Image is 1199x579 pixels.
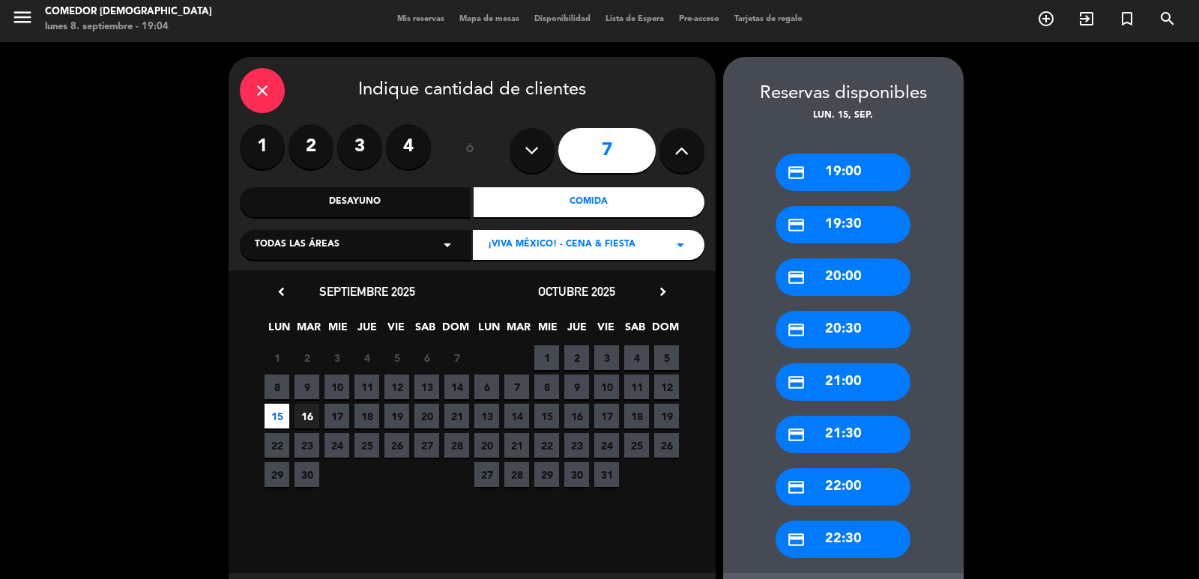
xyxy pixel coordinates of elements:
span: 21 [444,404,469,428]
i: arrow_drop_down [671,236,689,254]
span: 29 [534,462,559,487]
span: 3 [594,345,619,370]
span: 16 [564,404,589,428]
span: 20 [414,404,439,428]
span: SAB [413,318,438,343]
span: 16 [295,404,319,428]
span: 28 [444,433,469,458]
span: septiembre 2025 [319,284,415,299]
span: VIE [594,318,618,343]
i: search [1159,10,1177,28]
span: 11 [354,375,379,399]
span: 10 [594,375,619,399]
span: 17 [594,404,619,428]
span: Pre-acceso [671,15,727,23]
span: 25 [354,433,379,458]
span: 19 [654,404,679,428]
span: LUN [477,318,501,343]
span: 7 [444,345,469,370]
i: credit_card [787,478,806,497]
i: turned_in_not [1118,10,1136,28]
label: 3 [337,124,382,169]
span: 31 [594,462,619,487]
span: 20 [474,433,499,458]
div: 19:30 [776,206,910,243]
span: Lista de Espera [598,15,671,23]
span: 8 [265,375,289,399]
span: 18 [624,404,649,428]
span: 8 [534,375,559,399]
span: 24 [324,433,349,458]
div: 22:00 [776,468,910,506]
span: Todas las áreas [255,237,339,252]
span: octubre 2025 [538,284,615,299]
span: DOM [652,318,677,343]
span: 30 [564,462,589,487]
i: add_circle_outline [1037,10,1055,28]
span: 21 [504,433,529,458]
span: 3 [324,345,349,370]
span: 28 [504,462,529,487]
span: 26 [654,433,679,458]
i: arrow_drop_down [438,236,456,254]
span: 23 [295,433,319,458]
span: 13 [414,375,439,399]
span: JUE [564,318,589,343]
div: Indique cantidad de clientes [240,68,704,113]
button: menu [11,6,34,34]
span: 9 [564,375,589,399]
div: 21:00 [776,363,910,401]
span: 24 [594,433,619,458]
i: credit_card [787,373,806,392]
i: close [253,82,271,100]
div: Reservas disponibles [723,79,964,109]
span: 4 [354,345,379,370]
span: 2 [564,345,589,370]
span: DOM [442,318,467,343]
label: 4 [386,124,431,169]
span: 29 [265,462,289,487]
div: 21:30 [776,416,910,453]
i: credit_card [787,163,806,182]
span: 1 [534,345,559,370]
div: lun. 15, sep. [723,109,964,124]
span: MAR [506,318,531,343]
div: 19:00 [776,154,910,191]
span: Disponibilidad [527,15,598,23]
div: 20:30 [776,311,910,348]
span: 27 [474,462,499,487]
i: credit_card [787,425,806,444]
span: MAR [296,318,321,343]
i: chevron_right [655,284,671,300]
span: MIE [535,318,560,343]
i: chevron_left [274,284,289,300]
span: Tarjetas de regalo [727,15,810,23]
span: 4 [624,345,649,370]
span: 1 [265,345,289,370]
span: Mapa de mesas [452,15,527,23]
span: VIE [384,318,408,343]
div: lunes 8. septiembre - 19:04 [45,19,212,34]
span: LUN [267,318,292,343]
div: ó [446,124,495,177]
span: 5 [654,345,679,370]
i: credit_card [787,321,806,339]
span: JUE [354,318,379,343]
span: 26 [384,433,409,458]
span: 25 [624,433,649,458]
span: 19 [384,404,409,428]
i: menu [11,6,34,28]
span: 2 [295,345,319,370]
span: 22 [534,433,559,458]
div: 20:00 [776,258,910,296]
i: credit_card [787,216,806,234]
span: 18 [354,404,379,428]
span: 15 [534,404,559,428]
span: 12 [384,375,409,399]
div: 22:30 [776,521,910,558]
span: 5 [384,345,409,370]
i: exit_to_app [1078,10,1096,28]
span: 23 [564,433,589,458]
span: MIE [325,318,350,343]
span: 10 [324,375,349,399]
